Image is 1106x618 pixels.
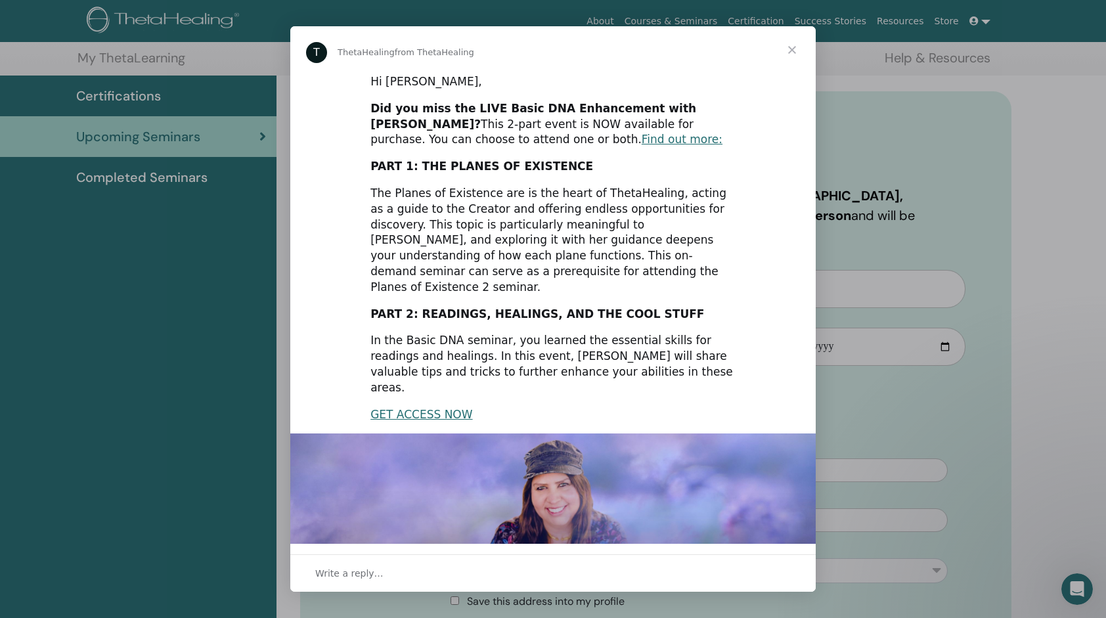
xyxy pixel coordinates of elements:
[370,408,472,421] a: GET ACCESS NOW
[306,42,327,63] div: Profile image for ThetaHealing
[370,102,696,131] b: Did you miss the LIVE Basic DNA Enhancement with [PERSON_NAME]?
[370,186,736,296] div: The Planes of Existence are is the heart of ThetaHealing, acting as a guide to the Creator and of...
[370,101,736,148] div: This 2-part event is NOW available for purchase. You can choose to attend one or both.
[290,554,816,592] div: Open conversation and reply
[370,74,736,90] div: Hi [PERSON_NAME],
[338,47,395,57] span: ThetaHealing
[642,133,722,146] a: Find out more:
[395,47,474,57] span: from ThetaHealing
[768,26,816,74] span: Close
[315,565,384,582] span: Write a reply…
[370,307,704,320] b: PART 2: READINGS, HEALINGS, AND THE COOL STUFF
[370,160,593,173] b: PART 1: THE PLANES OF EXISTENCE
[370,333,736,395] div: In the Basic DNA seminar, you learned the essential skills for readings and healings. In this eve...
